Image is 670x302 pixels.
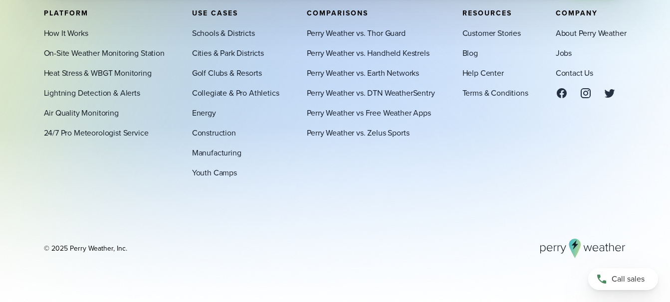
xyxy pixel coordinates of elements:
[307,127,410,139] a: Perry Weather vs. Zelus Sports
[307,87,435,99] a: Perry Weather vs. DTN WeatherSentry
[44,7,88,18] span: Platform
[556,47,572,59] a: Jobs
[612,273,645,285] span: Call sales
[44,243,127,253] div: © 2025 Perry Weather, Inc.
[462,67,504,79] a: Help Center
[44,27,88,39] a: How It Works
[556,7,598,18] span: Company
[44,87,140,99] a: Lightning Detection & Alerts
[307,107,431,119] a: Perry Weather vs Free Weather Apps
[44,107,119,119] a: Air Quality Monitoring
[192,127,236,139] a: Construction
[556,27,627,39] a: About Perry Weather
[307,7,368,18] span: Comparisons
[556,67,593,79] a: Contact Us
[462,87,528,99] a: Terms & Conditions
[44,47,165,59] a: On-Site Weather Monitoring Station
[462,7,512,18] span: Resources
[192,147,241,158] a: Manufacturing
[588,268,658,290] a: Call sales
[192,107,216,119] a: Energy
[192,166,237,178] a: Youth Camps
[192,67,262,79] a: Golf Clubs & Resorts
[44,127,149,139] a: 24/7 Pro Meteorologist Service
[307,27,406,39] a: Perry Weather vs. Thor Guard
[462,27,521,39] a: Customer Stories
[192,47,264,59] a: Cities & Park Districts
[44,67,152,79] a: Heat Stress & WBGT Monitoring
[307,67,420,79] a: Perry Weather vs. Earth Networks
[192,27,255,39] a: Schools & Districts
[192,87,279,99] a: Collegiate & Pro Athletics
[462,47,478,59] a: Blog
[307,47,430,59] a: Perry Weather vs. Handheld Kestrels
[192,7,238,18] span: Use Cases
